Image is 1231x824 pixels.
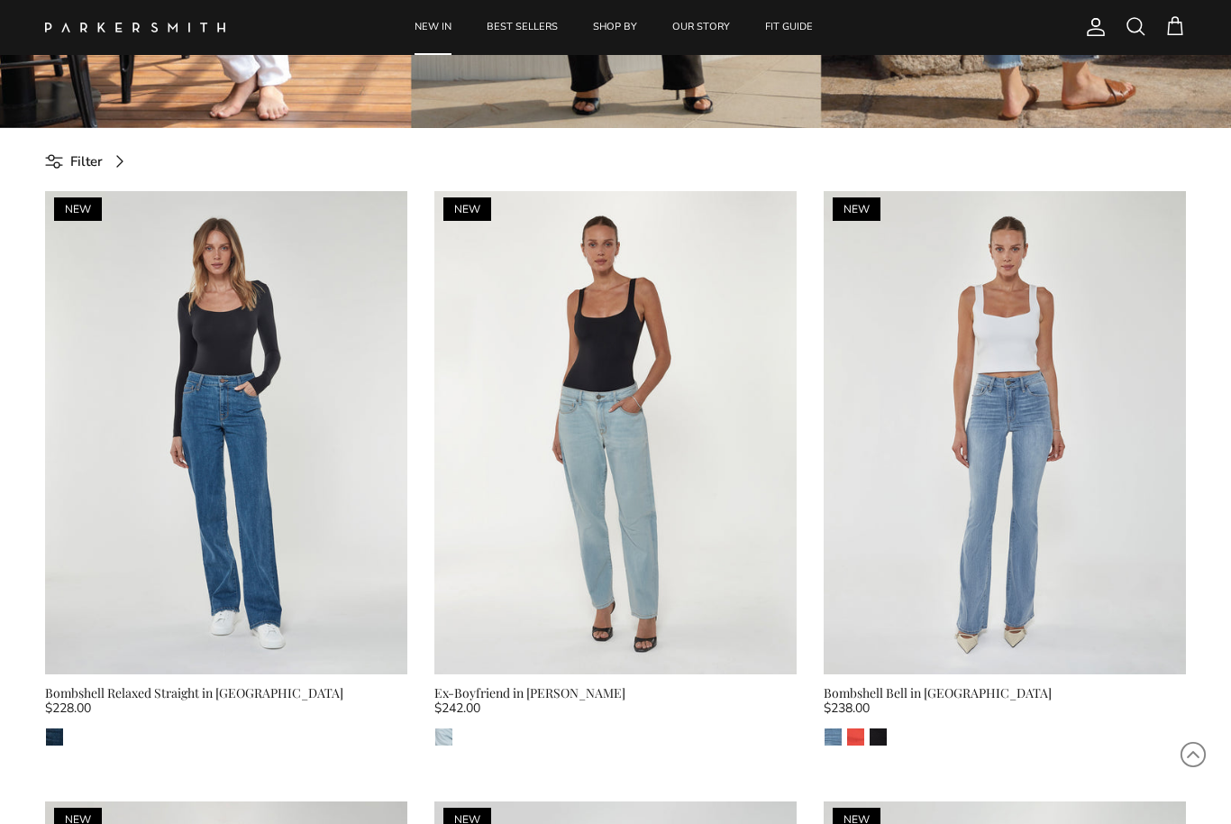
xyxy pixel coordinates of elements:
[70,151,103,172] span: Filter
[434,683,797,747] a: Ex-Boyfriend in [PERSON_NAME] $242.00 Jones
[435,728,452,746] img: Jones
[46,728,63,746] img: Pacific
[1078,16,1107,38] a: Account
[45,728,64,746] a: Pacific
[434,683,797,703] div: Ex-Boyfriend in [PERSON_NAME]
[824,728,843,746] a: Laguna
[45,683,407,747] a: Bombshell Relaxed Straight in [GEOGRAPHIC_DATA] $228.00 Pacific
[45,23,225,32] img: Parker Smith
[824,699,870,719] span: $238.00
[847,728,864,746] img: Watermelon
[1180,741,1207,768] svg: Scroll to Top
[14,755,184,810] iframe: Sign Up via Text for Offers
[824,683,1186,703] div: Bombshell Bell in [GEOGRAPHIC_DATA]
[824,683,1186,747] a: Bombshell Bell in [GEOGRAPHIC_DATA] $238.00 LagunaWatermelonStallion
[869,728,888,746] a: Stallion
[434,699,480,719] span: $242.00
[45,683,407,703] div: Bombshell Relaxed Straight in [GEOGRAPHIC_DATA]
[434,728,453,746] a: Jones
[870,728,887,746] img: Stallion
[45,699,91,719] span: $228.00
[825,728,842,746] img: Laguna
[45,142,137,182] a: Filter
[846,728,865,746] a: Watermelon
